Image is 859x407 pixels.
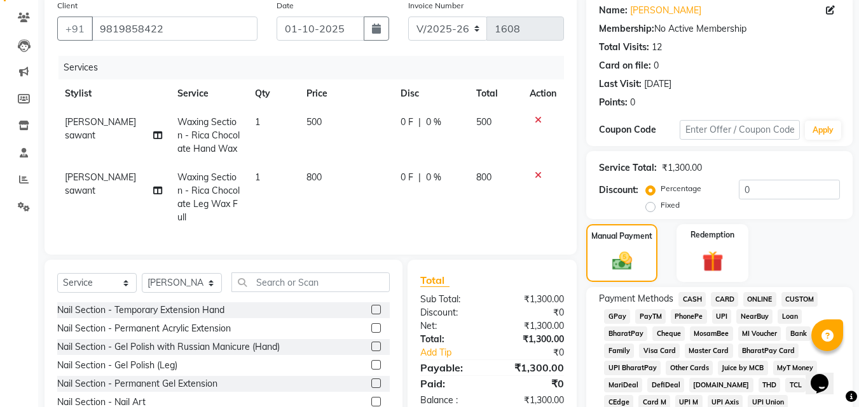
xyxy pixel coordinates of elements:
[773,361,818,375] span: MyT Money
[255,171,260,183] span: 1
[736,309,773,324] span: NearBuy
[599,123,679,137] div: Coupon Code
[599,96,628,109] div: Points:
[691,229,734,241] label: Redemption
[411,394,492,407] div: Balance :
[492,306,574,319] div: ₹0
[492,319,574,333] div: ₹1,300.00
[786,326,811,341] span: Bank
[652,326,685,341] span: Cheque
[411,346,505,359] a: Add Tip
[743,292,776,307] span: ONLINE
[469,79,523,108] th: Total
[599,183,638,197] div: Discount:
[630,4,701,17] a: [PERSON_NAME]
[680,120,800,140] input: Enter Offer / Coupon Code
[778,309,802,324] span: Loan
[805,121,841,140] button: Apply
[635,309,666,324] span: PayTM
[476,116,491,128] span: 500
[92,17,258,41] input: Search by Name/Mobile/Email/Code
[420,274,450,287] span: Total
[662,161,702,175] div: ₹1,300.00
[57,359,177,372] div: Nail Section - Gel Polish (Leg)
[599,41,649,54] div: Total Visits:
[806,356,846,394] iframe: chat widget
[411,333,492,346] div: Total:
[65,116,136,141] span: [PERSON_NAME] sawant
[599,292,673,305] span: Payment Methods
[671,309,707,324] span: PhonePe
[644,77,671,91] div: [DATE]
[712,309,732,324] span: UPI
[604,326,647,341] span: BharatPay
[689,378,753,392] span: [DOMAIN_NAME]
[411,319,492,333] div: Net:
[57,304,224,317] div: Nail Section - Temporary Extension Hand
[604,361,661,375] span: UPI BharatPay
[630,96,635,109] div: 0
[599,77,642,91] div: Last Visit:
[781,292,818,307] span: CUSTOM
[306,116,322,128] span: 500
[57,79,170,108] th: Stylist
[170,79,247,108] th: Service
[604,309,630,324] span: GPay
[599,22,654,36] div: Membership:
[177,116,240,154] span: Waxing Section - Rica Chocolate Hand Wax
[401,116,413,129] span: 0 F
[696,248,730,274] img: _gift.svg
[57,322,231,335] div: Nail Section - Permanent Acrylic Extension
[738,344,799,358] span: BharatPay Card
[418,171,421,184] span: |
[661,199,680,211] label: Fixed
[652,41,662,54] div: 12
[591,230,652,242] label: Manual Payment
[661,183,701,194] label: Percentage
[57,377,217,390] div: Nail Section - Permanent Gel Extension
[476,171,491,183] span: 800
[299,79,393,108] th: Price
[785,378,806,392] span: TCL
[718,361,768,375] span: Juice by MCB
[492,394,574,407] div: ₹1,300.00
[411,293,492,306] div: Sub Total:
[604,378,642,392] span: MariDeal
[492,360,574,375] div: ₹1,300.00
[57,17,93,41] button: +91
[401,171,413,184] span: 0 F
[306,171,322,183] span: 800
[231,272,390,292] input: Search or Scan
[690,326,733,341] span: MosamBee
[58,56,574,79] div: Services
[411,376,492,391] div: Paid:
[599,4,628,17] div: Name:
[666,361,713,375] span: Other Cards
[647,378,684,392] span: DefiDeal
[411,360,492,375] div: Payable:
[426,171,441,184] span: 0 %
[685,344,733,358] span: Master Card
[522,79,564,108] th: Action
[492,333,574,346] div: ₹1,300.00
[57,340,280,354] div: Nail Section - Gel Polish with Russian Manicure (Hand)
[639,344,680,358] span: Visa Card
[255,116,260,128] span: 1
[711,292,738,307] span: CARD
[492,376,574,391] div: ₹0
[426,116,441,129] span: 0 %
[393,79,469,108] th: Disc
[247,79,299,108] th: Qty
[177,171,240,223] span: Waxing Section - Rica Chocolate Leg Wax Full
[506,346,574,359] div: ₹0
[604,344,634,358] span: Family
[599,161,657,175] div: Service Total:
[759,378,781,392] span: THD
[606,250,638,272] img: _cash.svg
[65,171,136,196] span: [PERSON_NAME] sawant
[418,116,421,129] span: |
[738,326,781,341] span: MI Voucher
[599,22,840,36] div: No Active Membership
[678,292,706,307] span: CASH
[411,306,492,319] div: Discount:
